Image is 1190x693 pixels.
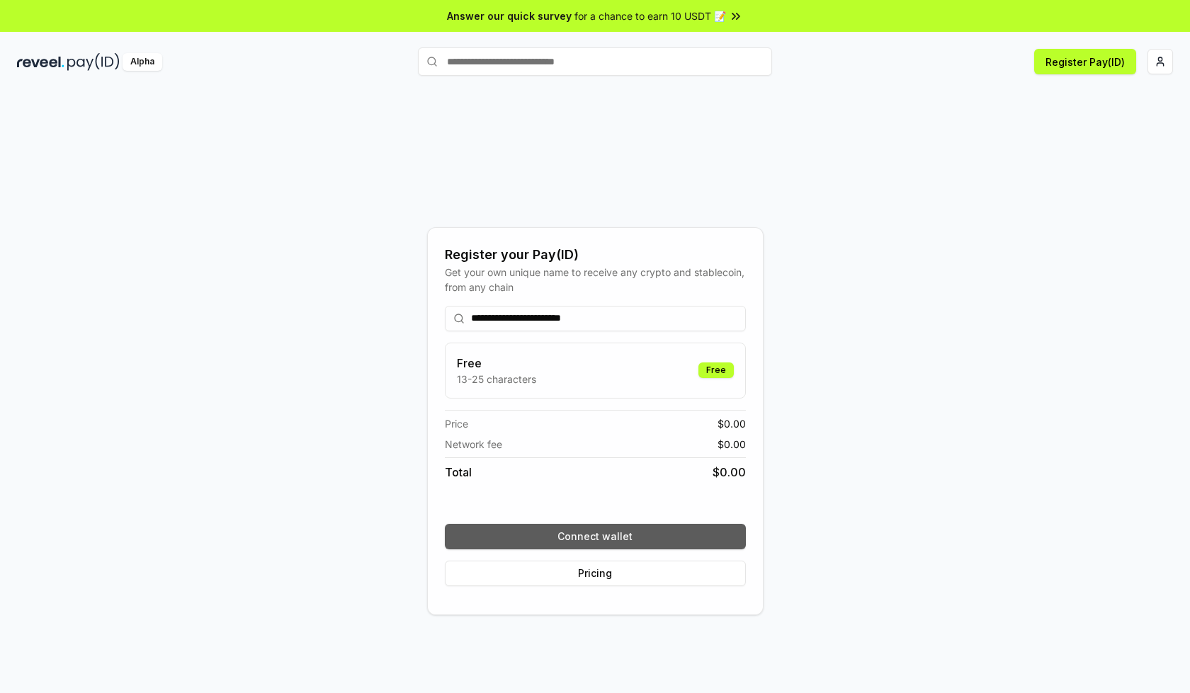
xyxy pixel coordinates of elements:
span: $ 0.00 [718,437,746,452]
div: Register your Pay(ID) [445,245,746,265]
span: Network fee [445,437,502,452]
img: pay_id [67,53,120,71]
span: Answer our quick survey [447,8,572,23]
span: for a chance to earn 10 USDT 📝 [574,8,726,23]
button: Pricing [445,561,746,586]
h3: Free [457,355,536,372]
span: Total [445,464,472,481]
img: reveel_dark [17,53,64,71]
button: Connect wallet [445,524,746,549]
p: 13-25 characters [457,372,536,386]
div: Free [698,362,734,378]
button: Register Pay(ID) [1034,49,1136,74]
div: Alpha [123,53,162,71]
span: $ 0.00 [713,464,746,481]
span: Price [445,416,468,431]
div: Get your own unique name to receive any crypto and stablecoin, from any chain [445,265,746,294]
span: $ 0.00 [718,416,746,431]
